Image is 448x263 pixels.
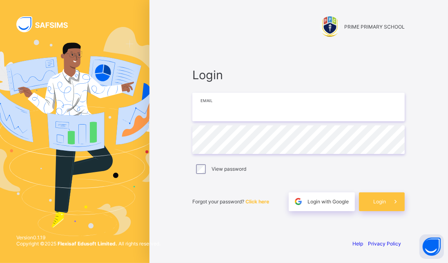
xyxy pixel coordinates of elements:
[245,198,269,205] a: Click here
[344,24,405,30] span: PRIME PRIMARY SCHOOL
[16,16,78,32] img: SAFSIMS Logo
[16,234,160,241] span: Version 0.1.19
[212,166,246,172] label: View password
[58,241,117,247] strong: Flexisaf Edusoft Limited.
[419,234,444,259] button: Open asap
[294,197,303,206] img: google.396cfc9801f0270233282035f929180a.svg
[368,241,401,247] a: Privacy Policy
[308,198,349,205] span: Login with Google
[16,241,160,247] span: Copyright © 2025 All rights reserved.
[352,241,363,247] a: Help
[192,68,405,82] span: Login
[192,198,269,205] span: Forgot your password?
[373,198,386,205] span: Login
